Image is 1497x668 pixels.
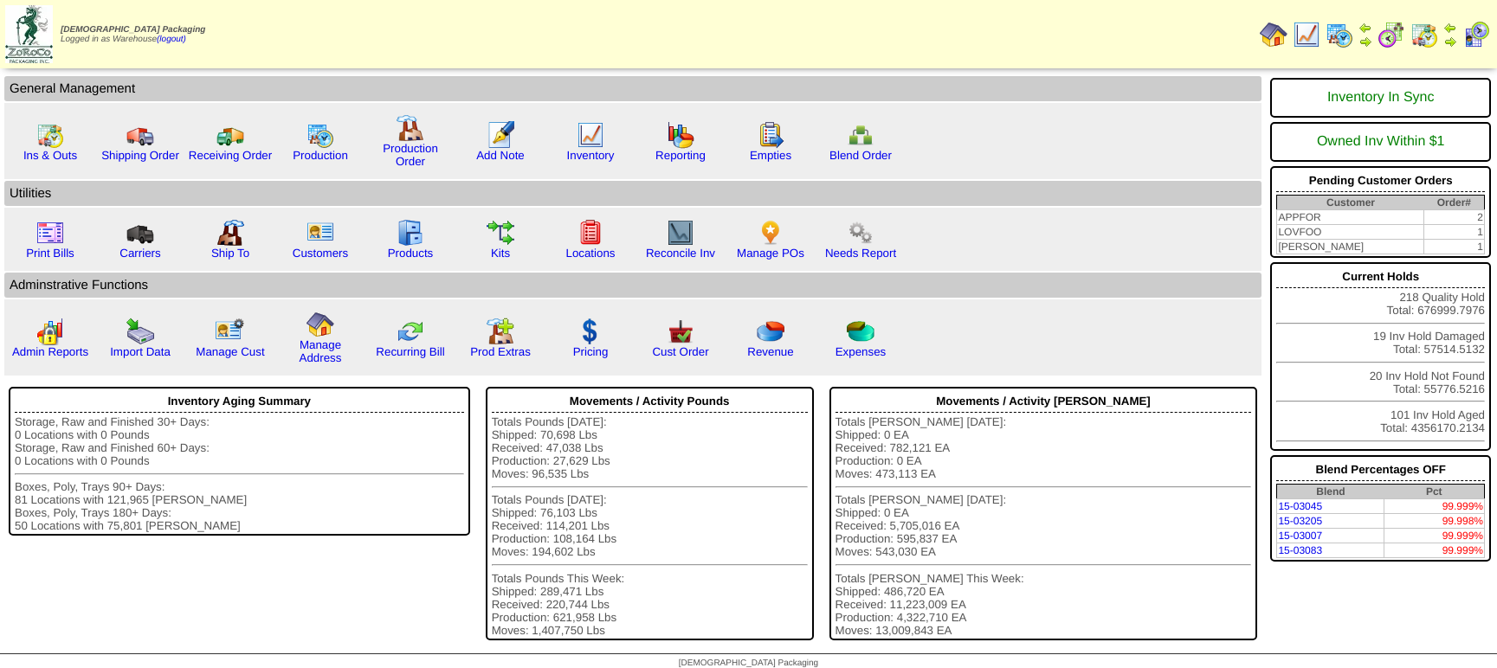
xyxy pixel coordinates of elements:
[1326,21,1353,48] img: calendarprod.gif
[1462,21,1490,48] img: calendarcustomer.gif
[397,219,424,247] img: cabinet.gif
[565,247,615,260] a: Locations
[4,273,1261,298] td: Adminstrative Functions
[1276,81,1485,114] div: Inventory In Sync
[567,149,615,162] a: Inventory
[667,121,694,149] img: graph.gif
[577,121,604,149] img: line_graph.gif
[487,219,514,247] img: workflow.gif
[189,149,272,162] a: Receiving Order
[847,318,874,345] img: pie_chart2.png
[1384,529,1485,543] td: 99.999%
[306,311,334,338] img: home.gif
[1276,170,1485,192] div: Pending Customer Orders
[652,345,708,358] a: Cust Order
[1278,530,1322,542] a: 15-03007
[61,25,205,35] span: [DEMOGRAPHIC_DATA] Packaging
[196,345,264,358] a: Manage Cust
[216,219,244,247] img: factory2.gif
[119,247,160,260] a: Carriers
[1277,225,1424,240] td: LOVFOO
[1293,21,1320,48] img: line_graph.gif
[293,149,348,162] a: Production
[15,415,464,532] div: Storage, Raw and Finished 30+ Days: 0 Locations with 0 Pounds Storage, Raw and Finished 60+ Days:...
[126,219,154,247] img: truck3.gif
[1278,515,1322,527] a: 15-03205
[1277,485,1384,499] th: Blend
[1384,514,1485,529] td: 99.998%
[757,121,784,149] img: workorder.gif
[470,345,531,358] a: Prod Extras
[836,345,887,358] a: Expenses
[836,390,1252,413] div: Movements / Activity [PERSON_NAME]
[1260,21,1287,48] img: home.gif
[376,345,444,358] a: Recurring Bill
[573,345,609,358] a: Pricing
[1410,21,1438,48] img: calendarinout.gif
[487,318,514,345] img: prodextras.gif
[293,247,348,260] a: Customers
[397,318,424,345] img: reconcile.gif
[1276,266,1485,288] div: Current Holds
[577,219,604,247] img: locations.gif
[476,149,525,162] a: Add Note
[1384,543,1485,558] td: 99.999%
[1276,125,1485,158] div: Owned Inv Within $1
[750,149,791,162] a: Empties
[1424,210,1485,225] td: 2
[306,121,334,149] img: calendarprod.gif
[1277,240,1424,254] td: [PERSON_NAME]
[667,219,694,247] img: line_graph2.gif
[1384,485,1485,499] th: Pct
[388,247,434,260] a: Products
[4,181,1261,206] td: Utilities
[101,149,179,162] a: Shipping Order
[1277,196,1424,210] th: Customer
[829,149,892,162] a: Blend Order
[757,318,784,345] img: pie_chart.png
[26,247,74,260] a: Print Bills
[61,25,205,44] span: Logged in as Warehouse
[1358,21,1372,35] img: arrowleft.gif
[397,114,424,142] img: factory.gif
[667,318,694,345] img: cust_order.png
[577,318,604,345] img: dollar.gif
[12,345,88,358] a: Admin Reports
[757,219,784,247] img: po.png
[4,76,1261,101] td: General Management
[5,5,53,63] img: zoroco-logo-small.webp
[157,35,186,44] a: (logout)
[847,121,874,149] img: network.png
[306,219,334,247] img: customers.gif
[1278,544,1322,556] a: 15-03083
[383,142,438,168] a: Production Order
[737,247,804,260] a: Manage POs
[492,390,808,413] div: Movements / Activity Pounds
[110,345,171,358] a: Import Data
[1276,459,1485,481] div: Blend Percentages OFF
[487,121,514,149] img: orders.gif
[300,338,342,364] a: Manage Address
[847,219,874,247] img: workflow.png
[1358,35,1372,48] img: arrowright.gif
[1384,499,1485,514] td: 99.999%
[825,247,896,260] a: Needs Report
[679,658,818,668] span: [DEMOGRAPHIC_DATA] Packaging
[36,219,64,247] img: invoice2.gif
[1443,21,1457,35] img: arrowleft.gif
[23,149,77,162] a: Ins & Outs
[491,247,510,260] a: Kits
[1277,210,1424,225] td: APPFOR
[1270,262,1491,451] div: 218 Quality Hold Total: 676999.7976 19 Inv Hold Damaged Total: 57514.5132 20 Inv Hold Not Found T...
[36,318,64,345] img: graph2.png
[211,247,249,260] a: Ship To
[15,390,464,413] div: Inventory Aging Summary
[646,247,715,260] a: Reconcile Inv
[836,415,1252,637] div: Totals [PERSON_NAME] [DATE]: Shipped: 0 EA Received: 782,121 EA Production: 0 EA Moves: 473,113 E...
[1424,225,1485,240] td: 1
[492,415,808,637] div: Totals Pounds [DATE]: Shipped: 70,698 Lbs Received: 47,038 Lbs Production: 27,629 Lbs Moves: 96,5...
[1424,240,1485,254] td: 1
[1278,500,1322,512] a: 15-03045
[126,318,154,345] img: import.gif
[747,345,793,358] a: Revenue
